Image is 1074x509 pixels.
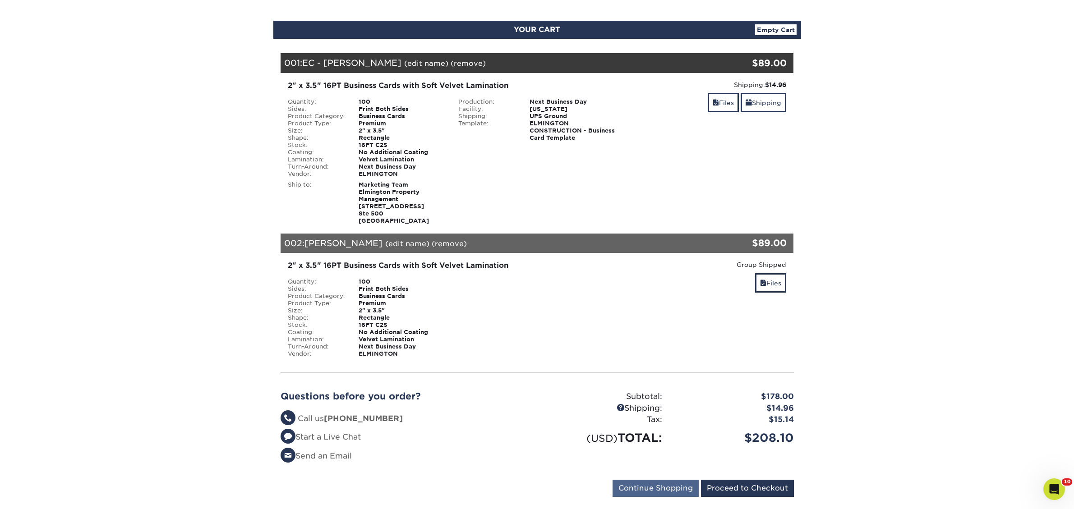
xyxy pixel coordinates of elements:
[352,285,452,293] div: Print Both Sides
[281,98,352,105] div: Quantity:
[281,451,352,460] a: Send an Email
[741,93,786,112] a: Shipping
[281,307,352,314] div: Size:
[281,181,352,225] div: Ship to:
[708,236,787,250] div: $89.00
[452,105,523,113] div: Facility:
[352,134,452,142] div: Rectangle
[352,142,452,149] div: 16PT C2S
[352,127,452,134] div: 2" x 3.5"
[281,127,352,134] div: Size:
[281,234,708,253] div: 002:
[669,414,801,426] div: $15.14
[352,314,452,321] div: Rectangle
[701,480,794,497] input: Proceed to Checkout
[288,260,616,271] div: 2" x 3.5" 16PT Business Cards with Soft Velvet Lamination
[755,273,786,293] a: Files
[352,156,452,163] div: Velvet Lamination
[281,163,352,170] div: Turn-Around:
[352,293,452,300] div: Business Cards
[281,105,352,113] div: Sides:
[514,25,560,34] span: YOUR CART
[537,403,669,414] div: Shipping:
[281,350,352,358] div: Vendor:
[629,260,787,269] div: Group Shipped
[613,480,699,497] input: Continue Shopping
[404,59,448,68] a: (edit name)
[669,429,801,446] div: $208.10
[324,414,403,423] strong: [PHONE_NUMBER]
[281,336,352,343] div: Lamination:
[765,81,786,88] strong: $14.96
[288,80,616,91] div: 2" x 3.5" 16PT Business Cards with Soft Velvet Lamination
[352,278,452,285] div: 100
[352,321,452,329] div: 16PT C2S
[352,300,452,307] div: Premium
[537,429,669,446] div: TOTAL:
[432,239,467,248] a: (remove)
[1062,478,1072,486] span: 10
[281,293,352,300] div: Product Category:
[452,120,523,142] div: Template:
[359,181,429,224] strong: Marketing Team Elmington Property Management [STREET_ADDRESS] Ste 500 [GEOGRAPHIC_DATA]
[523,98,622,105] div: Next Business Day
[281,314,352,321] div: Shape:
[669,391,801,403] div: $178.00
[281,142,352,149] div: Stock:
[352,120,452,127] div: Premium
[523,120,622,142] div: ELMINGTON CONSTRUCTION - Business Card Template
[281,113,352,120] div: Product Category:
[629,80,787,89] div: Shipping:
[352,329,452,336] div: No Additional Coating
[352,350,452,358] div: ELMINGTON
[586,432,618,444] small: (USD)
[669,403,801,414] div: $14.96
[1043,478,1065,500] iframe: Intercom live chat
[708,93,739,112] a: Files
[537,414,669,426] div: Tax:
[281,285,352,293] div: Sides:
[281,170,352,178] div: Vendor:
[352,113,452,120] div: Business Cards
[452,98,523,105] div: Production:
[281,391,530,402] h2: Questions before you order?
[281,432,361,441] a: Start a Live Chat
[352,336,452,343] div: Velvet Lamination
[385,239,429,248] a: (edit name)
[352,343,452,350] div: Next Business Day
[281,120,352,127] div: Product Type:
[537,391,669,403] div: Subtotal:
[452,113,523,120] div: Shipping:
[523,105,622,113] div: [US_STATE]
[352,149,452,156] div: No Additional Coating
[352,307,452,314] div: 2" x 3.5"
[281,156,352,163] div: Lamination:
[302,58,401,68] span: EC - [PERSON_NAME]
[746,99,752,106] span: shipping
[352,98,452,105] div: 100
[352,105,452,113] div: Print Both Sides
[708,56,787,70] div: $89.00
[281,134,352,142] div: Shape:
[713,99,719,106] span: files
[281,329,352,336] div: Coating:
[523,113,622,120] div: UPS Ground
[281,53,708,73] div: 001:
[451,59,486,68] a: (remove)
[755,24,797,35] a: Empty Cart
[281,343,352,350] div: Turn-Around:
[281,278,352,285] div: Quantity:
[760,280,766,287] span: files
[281,321,352,329] div: Stock:
[281,149,352,156] div: Coating:
[304,238,383,248] span: [PERSON_NAME]
[281,300,352,307] div: Product Type:
[281,413,530,425] li: Call us
[352,163,452,170] div: Next Business Day
[352,170,452,178] div: ELMINGTON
